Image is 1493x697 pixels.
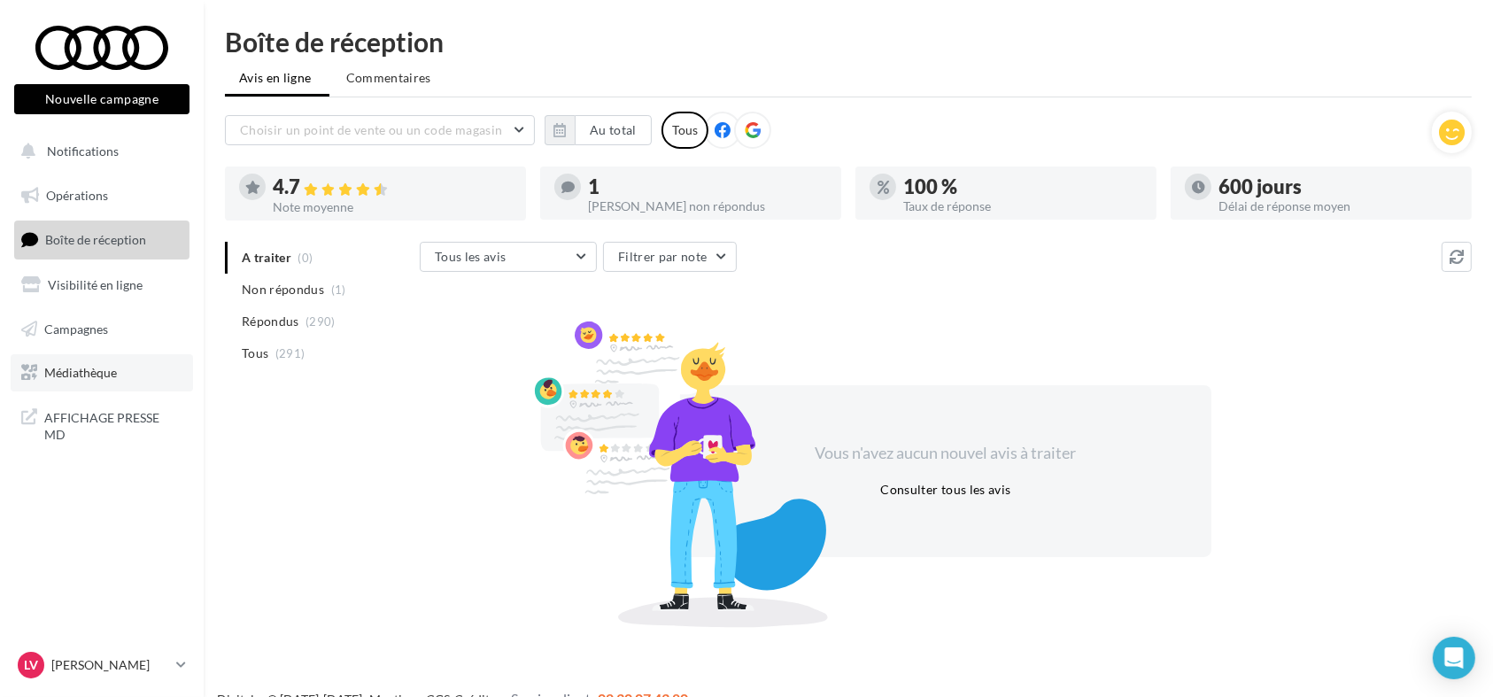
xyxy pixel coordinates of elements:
[14,84,190,114] button: Nouvelle campagne
[45,232,146,247] span: Boîte de réception
[575,115,652,145] button: Au total
[11,311,193,348] a: Campagnes
[242,313,299,330] span: Répondus
[903,177,1142,197] div: 100 %
[242,345,268,362] span: Tous
[545,115,652,145] button: Au total
[661,112,708,149] div: Tous
[588,200,827,213] div: [PERSON_NAME] non répondus
[51,656,169,674] p: [PERSON_NAME]
[11,221,193,259] a: Boîte de réception
[588,177,827,197] div: 1
[420,242,597,272] button: Tous les avis
[11,177,193,214] a: Opérations
[24,656,38,674] span: LV
[273,177,512,197] div: 4.7
[331,283,346,297] span: (1)
[44,406,182,444] span: AFFICHAGE PRESSE MD
[11,267,193,304] a: Visibilité en ligne
[273,201,512,213] div: Note moyenne
[48,277,143,292] span: Visibilité en ligne
[275,346,306,360] span: (291)
[242,281,324,298] span: Non répondus
[240,122,502,137] span: Choisir un point de vente ou un code magasin
[225,115,535,145] button: Choisir un point de vente ou un code magasin
[11,133,186,170] button: Notifications
[225,28,1472,55] div: Boîte de réception
[1433,637,1475,679] div: Open Intercom Messenger
[793,442,1098,465] div: Vous n'avez aucun nouvel avis à traiter
[11,354,193,391] a: Médiathèque
[1218,200,1458,213] div: Délai de réponse moyen
[46,188,108,203] span: Opérations
[306,314,336,329] span: (290)
[873,479,1017,500] button: Consulter tous les avis
[11,399,193,451] a: AFFICHAGE PRESSE MD
[47,143,119,159] span: Notifications
[603,242,737,272] button: Filtrer par note
[1218,177,1458,197] div: 600 jours
[44,321,108,336] span: Campagnes
[14,648,190,682] a: LV [PERSON_NAME]
[346,70,431,85] span: Commentaires
[903,200,1142,213] div: Taux de réponse
[44,365,117,380] span: Médiathèque
[435,249,507,264] span: Tous les avis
